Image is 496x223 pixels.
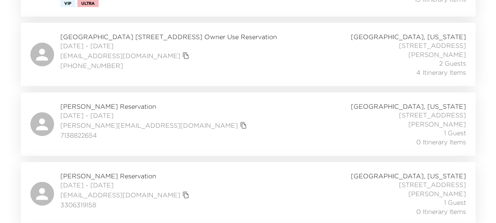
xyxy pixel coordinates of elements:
[21,23,475,86] a: [GEOGRAPHIC_DATA] [STREET_ADDRESS] Owner Use Reservation[DATE] - [DATE][EMAIL_ADDRESS][DOMAIN_NAM...
[444,198,466,207] span: 1 Guest
[399,111,466,119] span: [STREET_ADDRESS]
[399,180,466,189] span: [STREET_ADDRESS]
[60,121,238,130] a: [PERSON_NAME][EMAIL_ADDRESS][DOMAIN_NAME]
[408,50,466,59] span: [PERSON_NAME]
[180,189,191,200] button: copy primary member email
[60,51,180,60] a: [EMAIL_ADDRESS][DOMAIN_NAME]
[444,129,466,137] span: 1 Guest
[351,102,466,111] span: [GEOGRAPHIC_DATA], [US_STATE]
[81,1,95,6] span: Ultra
[351,172,466,180] span: [GEOGRAPHIC_DATA], [US_STATE]
[21,93,475,156] a: [PERSON_NAME] Reservation[DATE] - [DATE][PERSON_NAME][EMAIL_ADDRESS][DOMAIN_NAME]copy primary mem...
[439,59,466,68] span: 2 Guests
[238,120,249,131] button: copy primary member email
[60,102,249,111] span: [PERSON_NAME] Reservation
[64,1,71,6] span: Vip
[416,138,466,146] span: 0 Itinerary Items
[60,172,191,180] span: [PERSON_NAME] Reservation
[351,32,466,41] span: [GEOGRAPHIC_DATA], [US_STATE]
[60,200,191,209] span: 3306319158
[60,131,249,140] span: 7138822654
[399,41,466,50] span: [STREET_ADDRESS]
[408,120,466,129] span: [PERSON_NAME]
[60,61,277,70] span: [PHONE_NUMBER]
[60,191,180,199] a: [EMAIL_ADDRESS][DOMAIN_NAME]
[408,189,466,198] span: [PERSON_NAME]
[416,207,466,216] span: 0 Itinerary Items
[60,111,249,120] span: [DATE] - [DATE]
[60,181,191,189] span: [DATE] - [DATE]
[180,50,191,61] button: copy primary member email
[60,42,277,50] span: [DATE] - [DATE]
[60,32,277,41] span: [GEOGRAPHIC_DATA] [STREET_ADDRESS] Owner Use Reservation
[416,68,466,77] span: 4 Itinerary Items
